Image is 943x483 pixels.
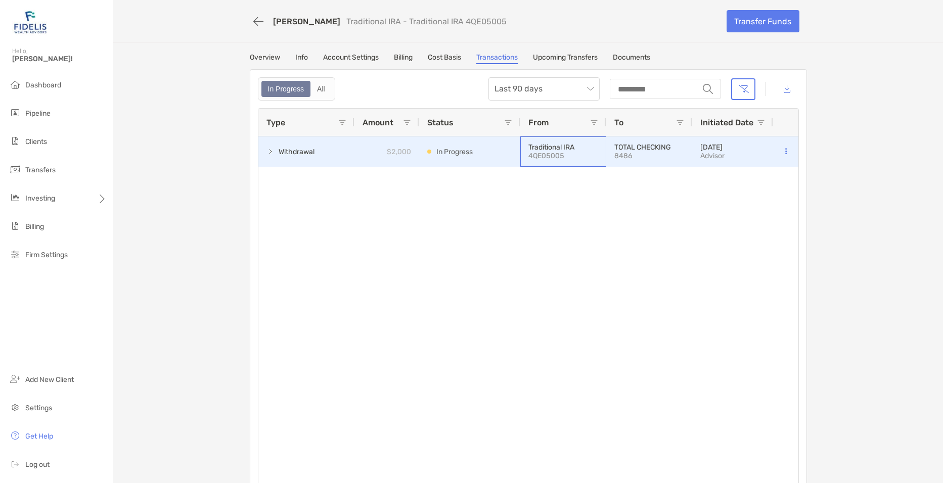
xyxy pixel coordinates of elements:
img: firm-settings icon [9,248,21,260]
p: Traditional IRA - Traditional IRA 4QE05005 [346,17,507,26]
span: Billing [25,222,44,231]
p: [DATE] [700,143,725,152]
img: pipeline icon [9,107,21,119]
span: Type [266,118,285,127]
span: Investing [25,194,55,203]
a: Documents [613,53,650,64]
span: Initiated Date [700,118,753,127]
span: Transfers [25,166,56,174]
p: Traditional IRA [528,143,598,152]
span: Settings [25,404,52,412]
img: dashboard icon [9,78,21,90]
a: Account Settings [323,53,379,64]
a: Transactions [476,53,518,64]
span: From [528,118,549,127]
span: Amount [363,118,393,127]
img: add_new_client icon [9,373,21,385]
img: investing icon [9,191,21,204]
span: [PERSON_NAME]! [12,55,107,63]
span: Add New Client [25,375,74,384]
span: Last 90 days [495,78,594,100]
p: 4QE05005 [528,152,598,160]
a: Cost Basis [428,53,461,64]
a: Overview [250,53,280,64]
span: Firm Settings [25,251,68,259]
span: Pipeline [25,109,51,118]
p: $2,000 [387,146,411,158]
span: Withdrawal [279,143,315,160]
img: logout icon [9,458,21,470]
span: Get Help [25,432,53,441]
img: input icon [703,84,713,94]
a: Transfer Funds [727,10,799,32]
a: Billing [394,53,413,64]
span: To [614,118,623,127]
div: In Progress [262,82,310,96]
img: transfers icon [9,163,21,175]
img: settings icon [9,401,21,413]
p: TOTAL CHECKING [614,143,684,152]
span: Log out [25,460,50,469]
span: Status [427,118,454,127]
p: In Progress [436,146,473,158]
a: [PERSON_NAME] [273,17,340,26]
p: advisor [700,152,725,160]
img: billing icon [9,220,21,232]
button: Clear filters [731,78,755,100]
div: All [311,82,331,96]
span: Clients [25,137,47,146]
div: segmented control [258,77,335,101]
a: Upcoming Transfers [533,53,598,64]
a: Info [295,53,308,64]
img: Zoe Logo [12,4,49,40]
p: 8486 [614,152,684,160]
img: get-help icon [9,429,21,442]
img: clients icon [9,135,21,147]
span: Dashboard [25,81,61,89]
